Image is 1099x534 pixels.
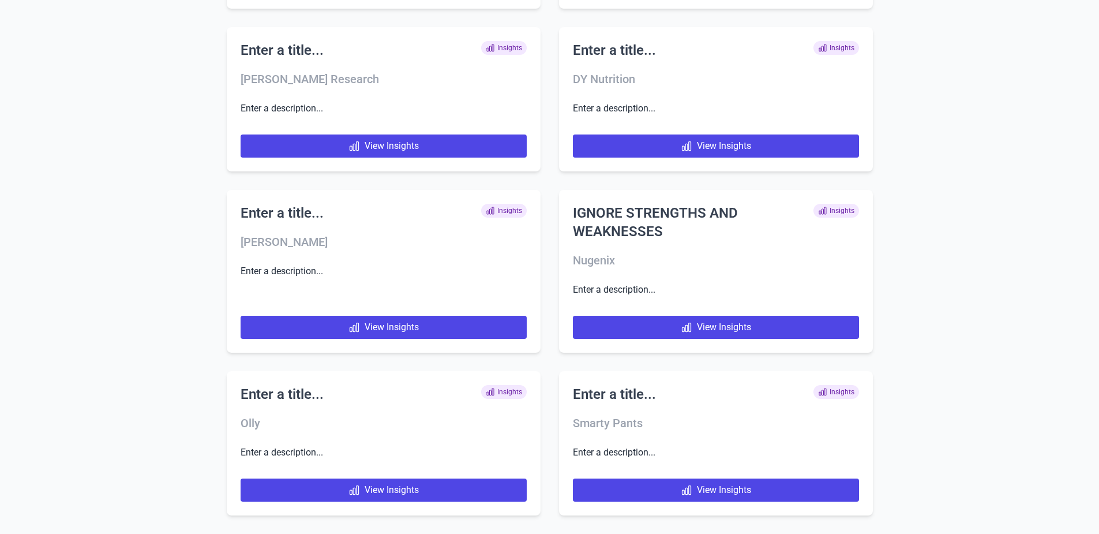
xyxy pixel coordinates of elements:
p: Enter a description... [573,101,859,116]
span: Insights [813,385,859,399]
span: Insights [481,385,527,399]
span: Insights [813,41,859,55]
a: View Insights [573,316,859,339]
p: Enter a description... [241,264,527,297]
a: View Insights [573,135,859,158]
p: Enter a description... [241,445,527,460]
p: Enter a description... [241,101,527,116]
h2: Enter a title... [573,41,656,59]
span: Insights [813,204,859,218]
h3: [PERSON_NAME] Research [241,71,527,87]
h2: Enter a title... [241,204,324,222]
a: View Insights [241,479,527,502]
h2: Enter a title... [573,385,656,404]
a: View Insights [573,479,859,502]
h3: Nugenix [573,252,859,268]
p: Enter a description... [573,282,859,297]
p: Enter a description... [573,445,859,460]
h2: Enter a title... [241,41,324,59]
a: View Insights [241,135,527,158]
h3: [PERSON_NAME] [241,234,527,250]
h2: Enter a title... [241,385,324,404]
h3: DY Nutrition [573,71,859,87]
a: View Insights [241,316,527,339]
span: Insights [481,41,527,55]
h3: Smarty Pants [573,415,859,431]
h2: IGNORE STRENGTHS AND WEAKNESSES [573,204,813,241]
span: Insights [481,204,527,218]
h3: Olly [241,415,527,431]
